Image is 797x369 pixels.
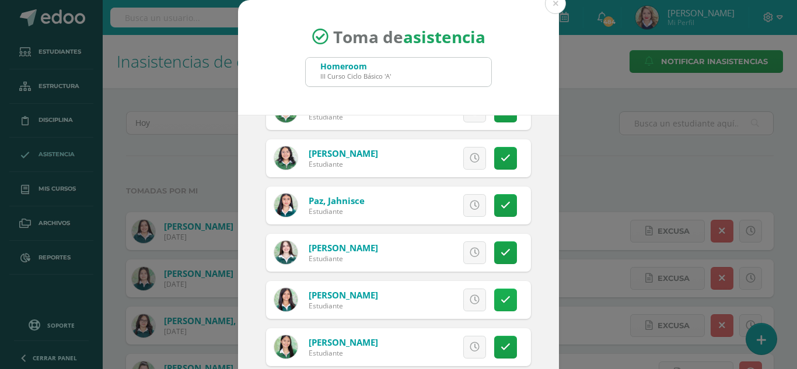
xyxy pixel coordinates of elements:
a: [PERSON_NAME] [309,289,378,301]
span: Toma de [333,26,485,48]
div: Estudiante [309,301,378,311]
div: Estudiante [309,206,365,216]
a: [PERSON_NAME] [309,336,378,348]
div: Estudiante [309,254,378,263]
img: cea95ddafe70432c6fb7e267b0c8290c.png [274,194,298,217]
div: III Curso Ciclo Básico 'A' [320,72,391,80]
input: Busca un grado o sección aquí... [306,58,491,86]
img: e48b0e38b7bcc2c2cd8a7ae94d91088f.png [274,241,298,264]
strong: asistencia [403,26,485,48]
div: Estudiante [309,112,378,122]
div: Homeroom [320,61,391,72]
img: 0f2eb5cbb13b19d152dfa5eb0be6b97f.png [274,335,298,359]
div: Estudiante [309,159,378,169]
a: [PERSON_NAME] [309,242,378,254]
a: [PERSON_NAME] [309,147,378,159]
a: Paz, Jahnisce [309,195,365,206]
img: 81d09e47c1dfaf25690afa6c10803d96.png [274,146,298,170]
img: 6da575f1046031e364583c70b188ec39.png [274,288,298,311]
div: Estudiante [309,348,378,358]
